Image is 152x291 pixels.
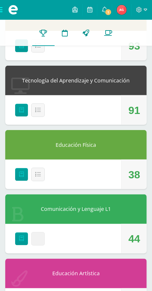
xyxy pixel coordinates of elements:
img: d91f9285f26de701cbe520ecbdca7608.png [117,5,127,15]
div: Educación Física [5,130,147,160]
span: 1 [105,9,112,16]
div: 38 [128,160,140,190]
div: 44 [128,224,140,254]
div: Comunicación y Lenguaje L1 [5,194,147,224]
div: 91 [128,96,140,125]
div: 93 [128,31,140,61]
div: Educación Artística [5,259,147,288]
div: Tecnología del Aprendizaje y Comunicación [5,66,147,95]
